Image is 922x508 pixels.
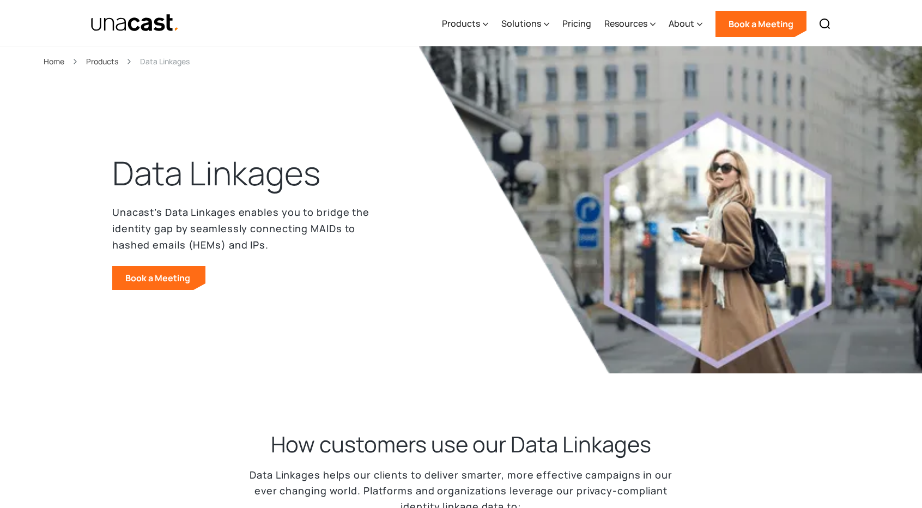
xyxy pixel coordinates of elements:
img: Unacast text logo [90,14,179,33]
div: Products [442,2,488,46]
div: Products [442,17,480,30]
a: Pricing [562,2,591,46]
div: About [669,17,694,30]
a: Home [44,55,64,68]
a: home [90,14,179,33]
img: Search icon [818,17,832,31]
a: Book a Meeting [112,266,205,290]
div: About [669,2,702,46]
h2: How customers use our Data Linkages [271,430,651,458]
div: Resources [604,17,647,30]
div: Resources [604,2,656,46]
div: Solutions [501,17,541,30]
p: Unacast’s Data Linkages enables you to bridge the identity gap by seamlessly connecting MAIDs to ... [112,204,396,253]
a: Products [86,55,118,68]
div: Solutions [501,2,549,46]
a: Book a Meeting [715,11,806,37]
h1: Data Linkages [112,152,320,195]
div: Data Linkages [140,55,190,68]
